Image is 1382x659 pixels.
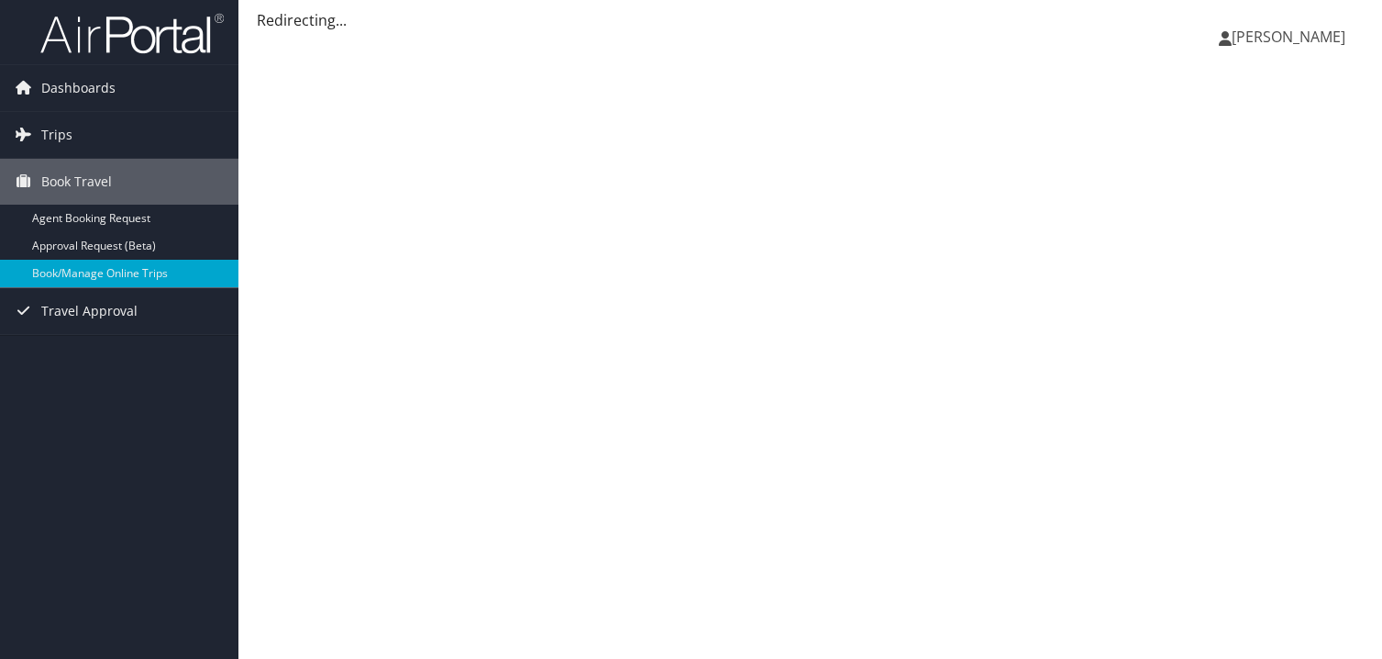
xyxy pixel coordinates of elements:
[40,12,224,55] img: airportal-logo.png
[41,159,112,205] span: Book Travel
[41,112,72,158] span: Trips
[1219,9,1364,64] a: [PERSON_NAME]
[41,65,116,111] span: Dashboards
[1232,27,1345,47] span: [PERSON_NAME]
[41,288,138,334] span: Travel Approval
[257,9,1364,31] div: Redirecting...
